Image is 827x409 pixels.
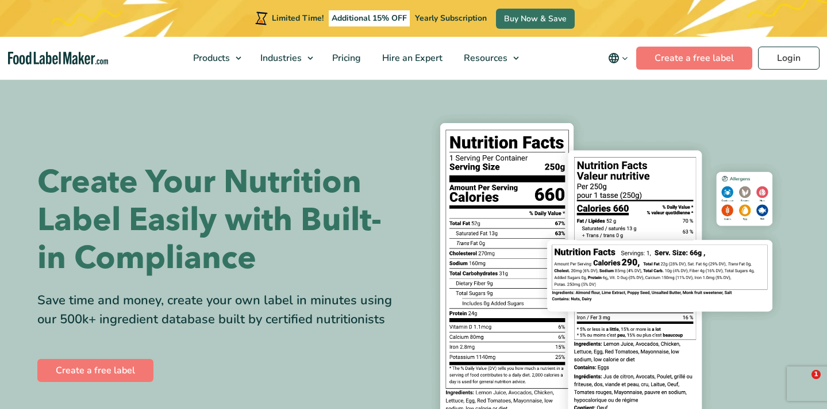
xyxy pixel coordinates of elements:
[415,13,487,24] span: Yearly Subscription
[250,37,319,79] a: Industries
[758,47,820,70] a: Login
[811,370,821,379] span: 1
[453,37,525,79] a: Resources
[37,359,153,382] a: Create a free label
[322,37,369,79] a: Pricing
[496,9,575,29] a: Buy Now & Save
[372,37,451,79] a: Hire an Expert
[183,37,247,79] a: Products
[379,52,444,64] span: Hire an Expert
[329,10,410,26] span: Additional 15% OFF
[329,52,362,64] span: Pricing
[272,13,324,24] span: Limited Time!
[636,47,752,70] a: Create a free label
[37,291,405,329] div: Save time and money, create your own label in minutes using our 500k+ ingredient database built b...
[257,52,303,64] span: Industries
[190,52,231,64] span: Products
[788,370,816,397] iframe: Intercom live chat
[460,52,509,64] span: Resources
[37,163,405,277] h1: Create Your Nutrition Label Easily with Built-in Compliance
